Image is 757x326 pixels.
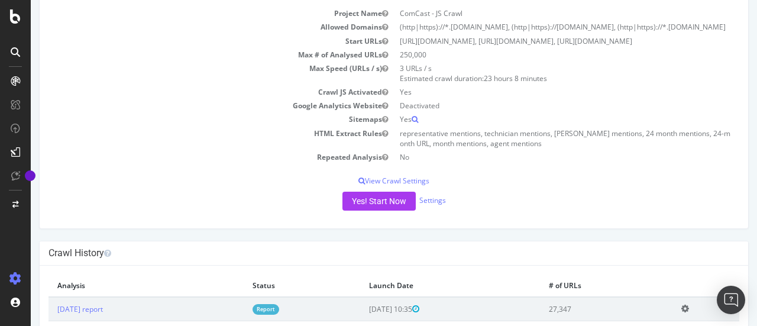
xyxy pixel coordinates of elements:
td: No [363,150,709,164]
div: Open Intercom Messenger [717,286,745,314]
td: Yes [363,112,709,126]
th: # of URLs [509,275,642,297]
td: (http|https)://*.[DOMAIN_NAME], (http|https)://[DOMAIN_NAME], (http|https)://*.[DOMAIN_NAME] [363,20,709,34]
td: Start URLs [18,34,363,48]
td: 250,000 [363,48,709,62]
td: Max Speed (URLs / s) [18,62,363,85]
th: Analysis [18,275,213,297]
h4: Crawl History [18,247,709,259]
td: Max # of Analysed URLs [18,48,363,62]
a: Settings [389,195,415,205]
td: Crawl JS Activated [18,85,363,99]
p: View Crawl Settings [18,176,709,186]
th: Status [213,275,330,297]
td: [URL][DOMAIN_NAME], [URL][DOMAIN_NAME], [URL][DOMAIN_NAME] [363,34,709,48]
a: Report [222,304,248,314]
a: [DATE] report [27,304,72,314]
td: 27,347 [509,297,642,321]
td: HTML Extract Rules [18,127,363,150]
span: [DATE] 10:35 [338,304,389,314]
td: representative mentions, technician mentions, [PERSON_NAME] mentions, 24 month mentions, 24-month... [363,127,709,150]
td: Deactivated [363,99,709,112]
td: 3 URLs / s Estimated crawl duration: [363,62,709,85]
td: Project Name [18,7,363,20]
td: Sitemaps [18,112,363,126]
div: Tooltip anchor [25,170,35,181]
th: Launch Date [329,275,509,297]
td: Yes [363,85,709,99]
td: Repeated Analysis [18,150,363,164]
button: Yes! Start Now [312,192,385,211]
span: 23 hours 8 minutes [453,73,516,83]
td: ComCast - JS Crawl [363,7,709,20]
td: Allowed Domains [18,20,363,34]
td: Google Analytics Website [18,99,363,112]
